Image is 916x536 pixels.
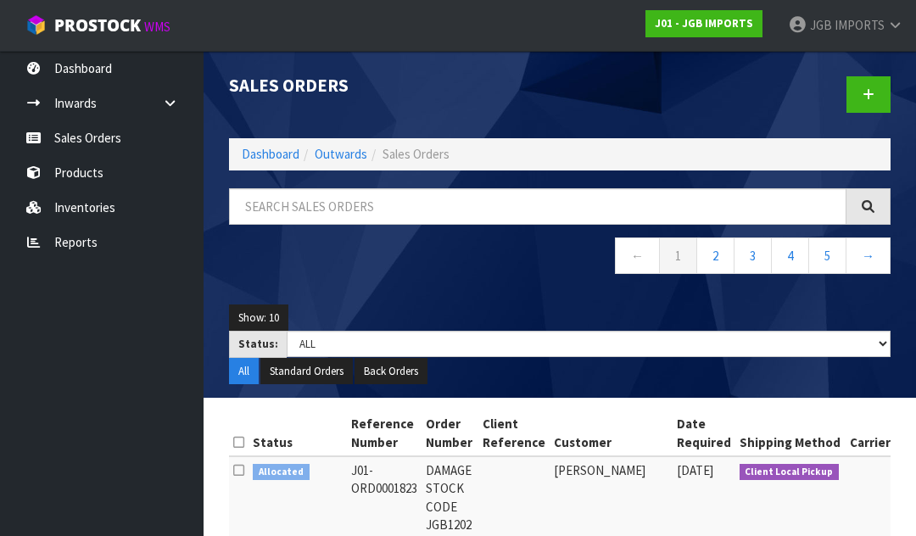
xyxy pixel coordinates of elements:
span: JGB [810,17,832,33]
th: Order Number [422,410,478,456]
a: 4 [771,237,809,274]
img: cube-alt.png [25,14,47,36]
small: WMS [144,19,170,35]
a: 5 [808,237,846,274]
button: Back Orders [355,358,427,385]
button: Standard Orders [260,358,353,385]
strong: Status: [238,337,278,351]
strong: J01 - JGB IMPORTS [655,16,753,31]
th: Customer [550,410,673,456]
span: Allocated [253,464,310,481]
span: ProStock [54,14,141,36]
th: Client Reference [478,410,550,456]
th: Date Required [673,410,735,456]
span: IMPORTS [835,17,885,33]
a: 3 [734,237,772,274]
th: Status [249,410,347,456]
h1: Sales Orders [229,76,547,96]
span: Sales Orders [383,146,450,162]
th: Reference Number [347,410,422,456]
span: [DATE] [677,462,713,478]
th: Shipping Method [735,410,846,456]
span: Client Local Pickup [740,464,840,481]
input: Search sales orders [229,188,846,225]
button: All [229,358,259,385]
a: → [846,237,891,274]
a: Dashboard [242,146,299,162]
a: 1 [659,237,697,274]
a: ← [615,237,660,274]
a: Outwards [315,146,367,162]
button: Show: 10 [229,304,288,332]
a: 2 [696,237,734,274]
nav: Page navigation [229,237,891,279]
